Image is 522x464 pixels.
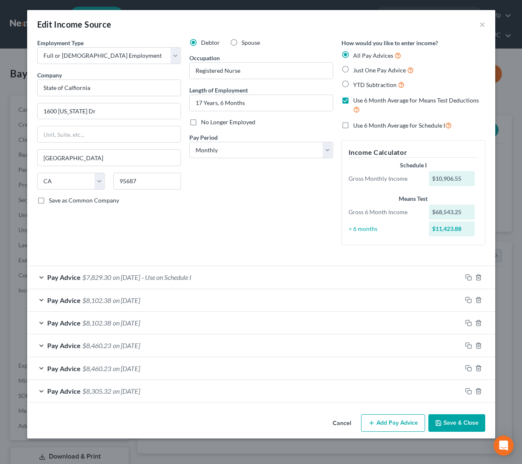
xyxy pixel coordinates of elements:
[38,150,181,166] input: Enter city...
[113,173,181,190] input: Enter zip...
[353,122,445,129] span: Use 6 Month Average for Schedule I
[37,72,62,79] span: Company
[190,95,333,111] input: ex: 2 years
[113,296,140,304] span: on [DATE]
[242,39,260,46] span: Spouse
[344,208,425,216] div: Gross 6 Month Income
[47,273,81,281] span: Pay Advice
[189,54,220,62] label: Occupation
[37,18,112,30] div: Edit Income Source
[82,341,111,349] span: $8,460.23
[353,81,397,88] span: YTD Subtraction
[361,414,425,432] button: Add Pay Advice
[349,195,478,203] div: Means Test
[113,364,140,372] span: on [DATE]
[82,387,111,395] span: $8,305.32
[82,319,111,327] span: $8,102.38
[189,134,218,141] span: Pay Period
[82,364,111,372] span: $8,460.23
[47,341,81,349] span: Pay Advice
[189,86,248,95] label: Length of Employment
[82,273,111,281] span: $7,829.30
[479,19,485,29] button: ×
[113,273,140,281] span: on [DATE]
[341,38,438,47] label: How would you like to enter income?
[201,39,220,46] span: Debtor
[428,414,485,432] button: Save & Close
[429,221,475,236] div: $11,423.88
[37,79,181,96] input: Search company by name...
[349,161,478,169] div: Schedule I
[113,319,140,327] span: on [DATE]
[353,52,393,59] span: All Pay Advices
[142,273,191,281] span: - Use on Schedule I
[49,197,119,204] span: Save as Common Company
[326,415,358,432] button: Cancel
[429,171,475,186] div: $10,906.55
[494,436,514,456] div: Open Intercom Messenger
[201,118,255,126] span: No Longer Employed
[47,319,81,327] span: Pay Advice
[353,67,406,74] span: Just One Pay Advice
[47,364,81,372] span: Pay Advice
[47,387,81,395] span: Pay Advice
[113,387,140,395] span: on [DATE]
[47,296,81,304] span: Pay Advice
[190,63,333,79] input: --
[38,103,181,119] input: Enter address...
[38,126,181,142] input: Unit, Suite, etc...
[344,174,425,183] div: Gross Monthly Income
[344,225,425,233] div: ÷ 6 months
[429,205,475,220] div: $68,543.25
[353,97,479,104] span: Use 6 Month Average for Means Test Deductions
[113,341,140,349] span: on [DATE]
[37,39,84,46] span: Employment Type
[82,296,111,304] span: $8,102.38
[349,147,478,158] h5: Income Calculator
